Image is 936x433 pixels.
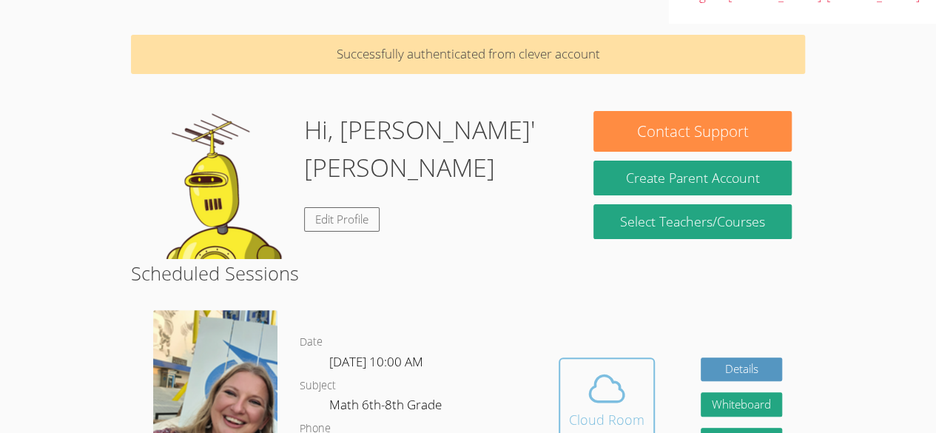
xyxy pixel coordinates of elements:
div: Cloud Room [569,409,644,430]
a: Edit Profile [304,207,380,232]
p: Successfully authenticated from clever account [131,35,805,74]
h1: Hi, [PERSON_NAME]' [PERSON_NAME] [304,111,567,187]
dd: Math 6th-8th Grade [329,395,445,420]
button: Contact Support [593,111,791,152]
button: Whiteboard [701,392,782,417]
img: default.png [144,111,292,259]
span: [DATE] 10:00 AM [329,353,423,370]
dt: Date [300,333,323,352]
h2: Scheduled Sessions [131,259,805,287]
dt: Subject [300,377,336,395]
button: Create Parent Account [593,161,791,195]
a: Details [701,358,782,382]
a: Select Teachers/Courses [593,204,791,239]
